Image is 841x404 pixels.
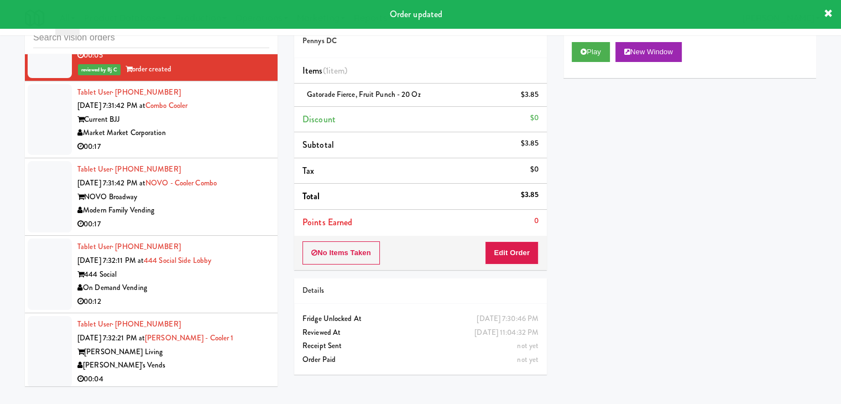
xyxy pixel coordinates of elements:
div: $3.85 [521,137,539,151]
li: Tablet User· [PHONE_NUMBER][DATE] 7:31:42 PM atCombo CoolerCurrent BJJMarket Market Corporation00:17 [25,81,278,159]
button: New Window [615,42,682,62]
div: $3.85 [521,88,539,102]
h5: Pennys DC [302,37,539,45]
div: Reviewed At [302,326,539,340]
div: 00:17 [77,217,269,231]
span: Total [302,190,320,203]
a: Combo Cooler [145,100,187,111]
a: Tablet User· [PHONE_NUMBER] [77,319,181,329]
span: [DATE] 7:32:11 PM at [77,255,144,266]
span: Tax [302,164,314,177]
div: NOVO Broadway [77,190,269,204]
li: Tablet User· [PHONE_NUMBER][DATE] 7:32:21 PM at[PERSON_NAME] - Cooler 1[PERSON_NAME] Living[PERSO... [25,313,278,391]
div: [PERSON_NAME]'s Vends [77,359,269,372]
button: No Items Taken [302,241,380,265]
input: Search vision orders [33,28,269,48]
div: $3.85 [521,188,539,202]
ng-pluralize: item [328,64,344,77]
div: Receipt Sent [302,339,539,353]
span: (1 ) [323,64,348,77]
div: $0 [530,111,539,125]
div: [DATE] 11:04:32 PM [474,326,539,340]
span: · [PHONE_NUMBER] [112,241,181,252]
div: 00:12 [77,295,269,309]
span: order created [126,64,171,74]
span: reviewed by Bj C [78,64,121,75]
span: · [PHONE_NUMBER] [112,164,181,174]
a: NOVO - Cooler Combo [145,178,217,188]
span: not yet [517,354,539,365]
span: · [PHONE_NUMBER] [112,87,181,97]
a: Tablet User· [PHONE_NUMBER] [77,164,181,174]
div: Current BJJ [77,113,269,127]
span: Gatorade Fierce, Fruit Punch - 20 oz [307,89,421,100]
div: $0 [530,163,539,177]
div: On Demand Vending [77,281,269,295]
div: 00:05 [77,49,269,63]
span: Order updated [390,8,442,20]
button: Edit Order [485,241,539,265]
span: [DATE] 7:32:21 PM at [77,333,145,343]
a: [PERSON_NAME] - Cooler 1 [145,333,233,343]
div: 444 Social [77,268,269,282]
li: Tablet User· [PHONE_NUMBER][DATE] 7:32:11 PM at444 Social Side Lobby444 SocialOn Demand Vending00:12 [25,236,278,313]
span: Discount [302,113,336,126]
div: Fridge Unlocked At [302,312,539,326]
div: Modern Family Vending [77,204,269,217]
span: [DATE] 7:31:42 PM at [77,178,145,188]
span: [DATE] 7:31:42 PM at [77,100,145,111]
div: Details [302,284,539,298]
button: Play [572,42,610,62]
div: 0 [534,214,539,228]
span: Points Earned [302,216,352,229]
div: 00:17 [77,140,269,154]
div: [DATE] 7:30:46 PM [477,312,539,326]
span: Subtotal [302,138,334,151]
div: 00:04 [77,372,269,386]
li: Tablet User· [PHONE_NUMBER][DATE] 7:31:42 PM atNOVO - Cooler ComboNOVO BroadwayModern Family Vend... [25,158,278,236]
a: Tablet User· [PHONE_NUMBER] [77,87,181,97]
span: · [PHONE_NUMBER] [112,319,181,329]
div: Market Market Corporation [77,126,269,140]
div: [PERSON_NAME] Living [77,345,269,359]
span: Items [302,64,347,77]
div: Order Paid [302,353,539,367]
a: Tablet User· [PHONE_NUMBER] [77,241,181,252]
a: 444 Social Side Lobby [144,255,211,266]
span: not yet [517,340,539,351]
